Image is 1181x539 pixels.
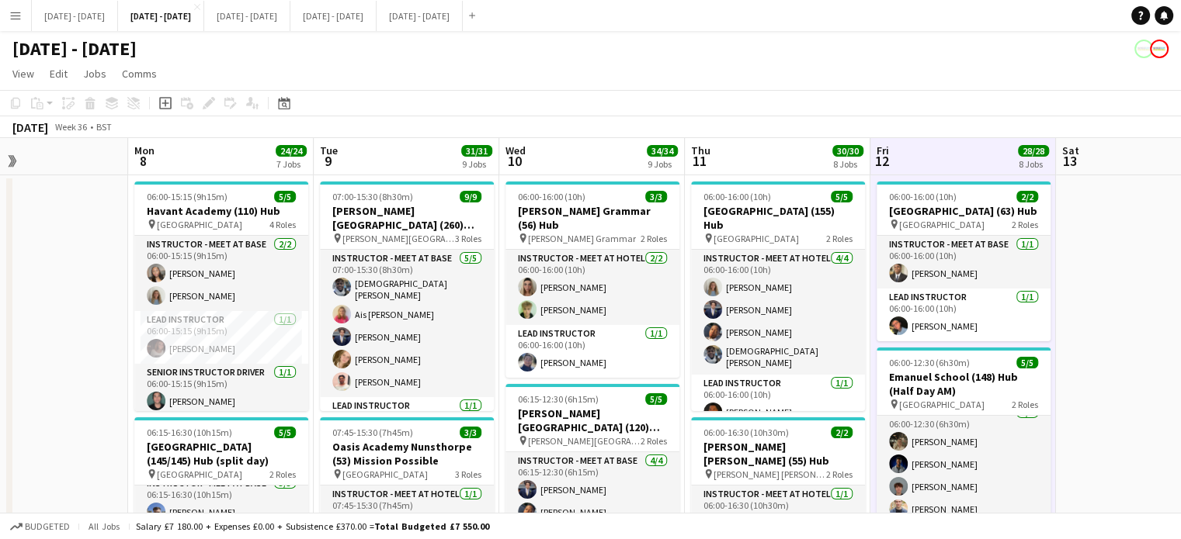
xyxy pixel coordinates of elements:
[122,67,157,81] span: Comms
[1134,40,1153,58] app-user-avatar: Programmes & Operations
[1150,40,1169,58] app-user-avatar: Programmes & Operations
[290,1,377,31] button: [DATE] - [DATE]
[118,1,204,31] button: [DATE] - [DATE]
[136,520,489,532] div: Salary £7 180.00 + Expenses £0.00 + Subsistence £370.00 =
[8,518,72,535] button: Budgeted
[12,37,137,60] h1: [DATE] - [DATE]
[12,119,48,135] div: [DATE]
[374,520,489,532] span: Total Budgeted £7 550.00
[96,121,112,133] div: BST
[204,1,290,31] button: [DATE] - [DATE]
[32,1,118,31] button: [DATE] - [DATE]
[43,64,74,84] a: Edit
[6,64,40,84] a: View
[377,1,463,31] button: [DATE] - [DATE]
[83,67,106,81] span: Jobs
[77,64,113,84] a: Jobs
[85,520,123,532] span: All jobs
[12,67,34,81] span: View
[50,67,68,81] span: Edit
[51,121,90,133] span: Week 36
[116,64,163,84] a: Comms
[25,521,70,532] span: Budgeted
